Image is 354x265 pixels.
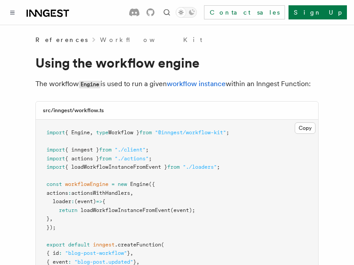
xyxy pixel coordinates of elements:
span: Workflow } [108,129,139,136]
span: "./client" [115,147,146,153]
code: Engine [79,81,100,88]
span: new [118,181,127,187]
span: } [127,250,130,256]
span: : [68,190,71,196]
button: Find something... [162,7,172,18]
h1: Using the workflow engine [35,55,319,71]
a: Workflow Kit [100,35,202,44]
span: => [96,198,102,204]
span: from [99,155,112,162]
span: ; [226,129,229,136]
span: : [68,259,71,265]
span: export [46,242,65,248]
span: }); [46,224,56,231]
span: loadWorkflowInstanceFromEvent [81,207,170,213]
span: References [35,35,88,44]
span: "./actions" [115,155,149,162]
span: "@inngest/workflow-kit" [155,129,226,136]
span: (event) [74,198,96,204]
span: : [71,198,74,204]
span: = [112,181,115,187]
span: .createFunction [115,242,161,248]
span: actions [46,190,68,196]
span: , [136,259,139,265]
button: Toggle navigation [7,7,18,18]
span: : [59,250,62,256]
span: default [68,242,90,248]
span: "blog-post-workflow" [65,250,127,256]
span: ; [149,155,152,162]
span: , [90,129,93,136]
a: workflow instance [167,79,226,88]
span: loader [53,198,71,204]
span: ; [217,164,220,170]
span: from [167,164,180,170]
span: (event); [170,207,195,213]
button: Copy [295,122,316,134]
span: type [96,129,108,136]
span: , [130,190,133,196]
span: const [46,181,62,187]
span: actionsWithHandlers [71,190,130,196]
a: Contact sales [204,5,285,19]
span: import [46,129,65,136]
span: import [46,147,65,153]
button: Toggle dark mode [176,7,197,18]
span: { loadWorkflowInstanceFromEvent } [65,164,167,170]
span: return [59,207,77,213]
a: Sign Up [289,5,347,19]
span: inngest [93,242,115,248]
span: Engine [130,181,149,187]
span: , [50,216,53,222]
span: ( [161,242,164,248]
span: { event [46,259,68,265]
span: ; [146,147,149,153]
span: { [102,198,105,204]
span: "blog-post.updated" [74,259,133,265]
span: { actions } [65,155,99,162]
span: { inngest } [65,147,99,153]
span: "./loaders" [183,164,217,170]
p: The workflow is used to run a given within an Inngest Function: [35,78,319,91]
span: from [99,147,112,153]
span: ({ [149,181,155,187]
span: from [139,129,152,136]
h3: src/inngest/workflow.ts [43,107,104,114]
span: import [46,155,65,162]
span: } [46,216,50,222]
span: import [46,164,65,170]
span: } [133,259,136,265]
span: { id [46,250,59,256]
span: , [130,250,133,256]
span: workflowEngine [65,181,108,187]
span: { Engine [65,129,90,136]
